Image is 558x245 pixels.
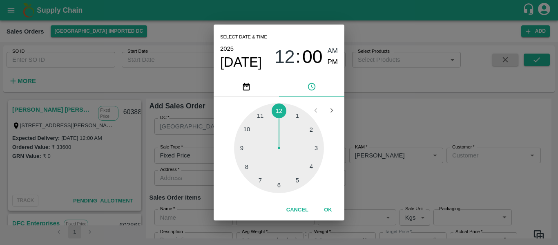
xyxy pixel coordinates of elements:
button: PM [328,57,338,68]
button: 12 [275,46,295,67]
button: pick date [214,77,279,97]
span: Select date & time [220,31,267,43]
button: Open next view [324,103,339,118]
button: AM [328,46,338,57]
button: 2025 [220,43,234,54]
button: Cancel [283,203,312,217]
button: OK [315,203,341,217]
button: [DATE] [220,54,262,70]
button: pick time [279,77,344,97]
button: 00 [302,46,323,67]
span: : [296,46,301,67]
